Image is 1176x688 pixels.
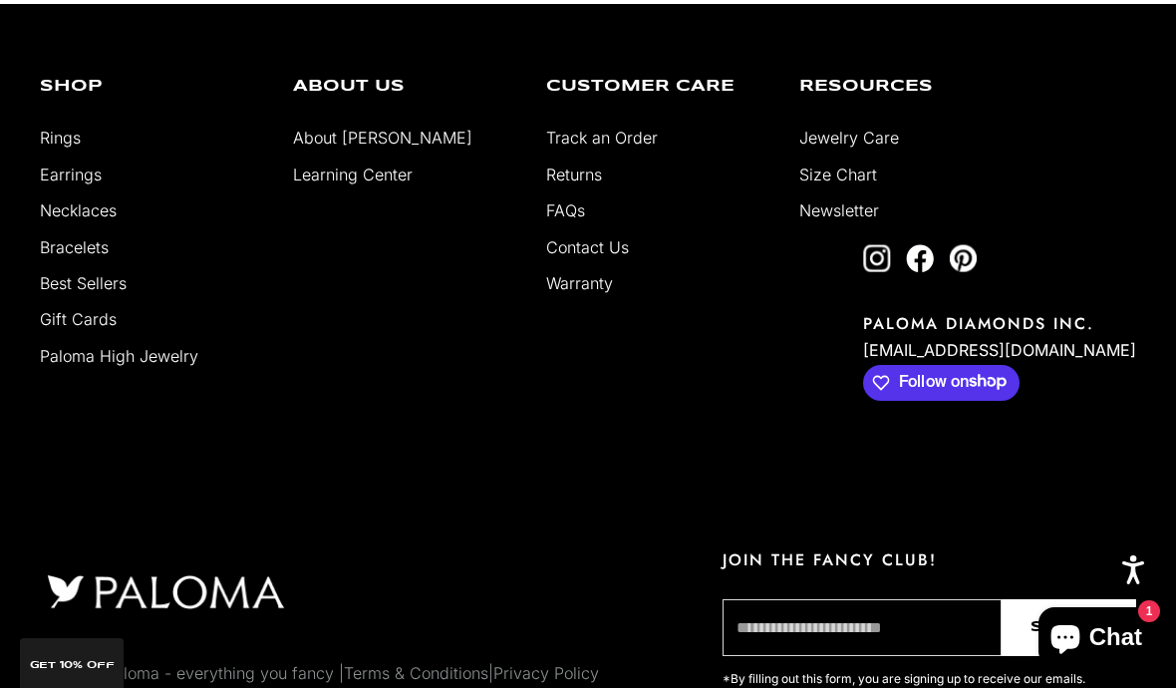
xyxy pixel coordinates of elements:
[799,128,899,148] a: Jewelry Care
[20,638,124,688] div: GET 10% Off
[493,663,599,683] a: Privacy Policy
[723,548,1136,571] p: JOIN THE FANCY CLUB!
[40,346,198,366] a: Paloma High Jewelry
[799,200,879,220] a: Newsletter
[1032,607,1160,672] inbox-online-store-chat: Shopify online store chat
[799,79,1023,95] p: Resources
[863,335,1136,365] p: [EMAIL_ADDRESS][DOMAIN_NAME]
[906,244,934,272] a: Follow on Facebook
[40,237,109,257] a: Bracelets
[546,79,769,95] p: Customer Care
[40,128,81,148] a: Rings
[546,200,585,220] a: FAQs
[1030,616,1107,639] span: Sign Up
[546,273,613,293] a: Warranty
[949,244,977,272] a: Follow on Pinterest
[546,165,602,184] a: Returns
[40,309,117,329] a: Gift Cards
[863,244,891,272] a: Follow on Instagram
[293,79,516,95] p: About Us
[40,273,127,293] a: Best Sellers
[293,165,413,184] a: Learning Center
[344,663,488,683] a: Terms & Conditions
[40,200,117,220] a: Necklaces
[40,165,102,184] a: Earrings
[40,570,291,614] img: footer logo
[293,128,472,148] a: About [PERSON_NAME]
[546,237,629,257] a: Contact Us
[40,79,263,95] p: Shop
[799,165,877,184] a: Size Chart
[863,312,1136,335] p: PALOMA DIAMONDS INC.
[546,128,658,148] a: Track an Order
[40,660,599,686] p: © 2024 Paloma - everything you fancy | |
[30,660,115,670] span: GET 10% Off
[1002,599,1136,656] button: Sign Up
